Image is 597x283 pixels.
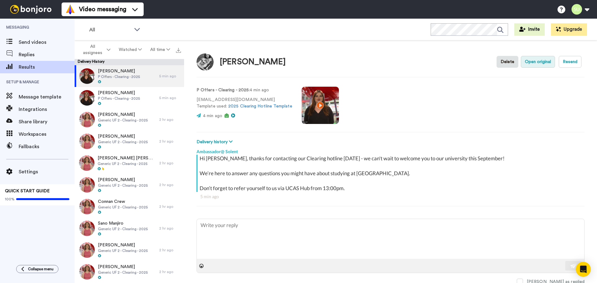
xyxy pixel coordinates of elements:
img: bj-logo-header-white.svg [7,5,54,14]
span: Generic UF 2 - Clearing - 2025 [98,248,148,253]
a: [PERSON_NAME]Generic UF 2 - Clearing - 20252 hr ago [75,174,184,196]
button: Watched [114,44,146,55]
strong: P Offers - Clearing - 2025 [197,88,249,92]
span: All assignees [80,43,105,56]
span: 100% [5,197,15,202]
span: [PERSON_NAME] [98,90,140,96]
span: Settings [19,168,75,176]
div: 5 min ago [159,74,181,79]
button: Open original [521,56,555,68]
span: QUICK START GUIDE [5,189,50,193]
span: 4 min ago [203,114,222,118]
button: All time [146,44,174,55]
span: [PERSON_NAME] [98,242,148,248]
span: Collapse menu [28,267,53,272]
span: Generic UF 2 - Clearing - 2025 [98,161,156,166]
span: [PERSON_NAME] [98,68,140,74]
img: 03d03898-ec7a-4208-90f0-6a7731f17ad8-thumb.jpg [79,112,95,127]
a: [PERSON_NAME]Generic UF 2 - Clearing - 20252 hr ago [75,239,184,261]
span: Workspaces [19,130,75,138]
button: All assignees [76,41,114,58]
div: Open Intercom Messenger [576,262,591,277]
div: 2 hr ago [159,226,181,231]
img: 03d03898-ec7a-4208-90f0-6a7731f17ad8-thumb.jpg [79,221,95,236]
div: 2 hr ago [159,269,181,274]
span: Generic UF 2 - Clearing - 2025 [98,139,148,144]
span: [PERSON_NAME] [98,133,148,139]
img: export.svg [176,48,181,53]
div: 2 hr ago [159,204,181,209]
div: Delivery History [75,59,184,65]
a: [PERSON_NAME]Generic UF 2 - Clearing - 20252 hr ago [75,109,184,130]
span: P Offers - Clearing - 2025 [98,96,140,101]
div: 2 hr ago [159,248,181,253]
div: 5 min ago [200,194,581,200]
span: All [89,26,131,34]
div: 2 hr ago [159,161,181,166]
a: [PERSON_NAME]Generic UF 2 - Clearing - 20252 hr ago [75,261,184,283]
img: Image of Millie-Mai Dewey [197,53,214,71]
a: [PERSON_NAME] [PERSON_NAME]Generic UF 2 - Clearing - 20252 hr ago [75,152,184,174]
button: Collapse menu [16,265,58,273]
span: Video messaging [79,5,126,14]
span: Share library [19,118,75,126]
div: [PERSON_NAME] [220,57,286,66]
img: 03d03898-ec7a-4208-90f0-6a7731f17ad8-thumb.jpg [79,177,95,193]
div: 2 hr ago [159,117,181,122]
img: send-white.svg [570,263,577,268]
img: 03d03898-ec7a-4208-90f0-6a7731f17ad8-thumb.jpg [79,155,95,171]
a: [PERSON_NAME]P Offers - Clearing - 20255 min ago [75,65,184,87]
img: 7b87b0c2-1bfe-4086-a241-c0a8a5591efe-thumb.jpg [79,68,95,84]
div: 2 hr ago [159,139,181,144]
div: Hi [PERSON_NAME], thanks for contacting our Clearing hotline [DATE] - we can't wait to welcome yo... [200,155,583,192]
a: Connan CrewGeneric UF 2 - Clearing - 20252 hr ago [75,196,184,217]
img: 7b87b0c2-1bfe-4086-a241-c0a8a5591efe-thumb.jpg [79,90,95,106]
span: [PERSON_NAME] [98,264,148,270]
span: Generic UF 2 - Clearing - 2025 [98,270,148,275]
button: Export all results that match these filters now. [174,45,183,54]
button: Upgrade [551,23,587,36]
span: Results [19,63,75,71]
span: [PERSON_NAME] [98,177,148,183]
button: Invite [514,23,545,36]
div: 2 hr ago [159,182,181,187]
a: 2025 Clearing Hotline Template [228,104,292,108]
p: : 4 min ago [197,87,292,94]
p: [EMAIL_ADDRESS][DOMAIN_NAME] Template used: [197,97,292,110]
span: P Offers - Clearing - 2025 [98,74,140,79]
a: [PERSON_NAME]Generic UF 2 - Clearing - 20252 hr ago [75,130,184,152]
button: Resend [559,56,581,68]
a: Sano ManjiroGeneric UF 2 - Clearing - 20252 hr ago [75,217,184,239]
img: vm-color.svg [65,4,75,14]
span: Generic UF 2 - Clearing - 2025 [98,205,148,210]
span: [PERSON_NAME] [98,112,148,118]
span: Message template [19,93,75,101]
span: Generic UF 2 - Clearing - 2025 [98,226,148,231]
img: 03d03898-ec7a-4208-90f0-6a7731f17ad8-thumb.jpg [79,242,95,258]
span: Fallbacks [19,143,75,150]
img: 03d03898-ec7a-4208-90f0-6a7731f17ad8-thumb.jpg [79,134,95,149]
span: Replies [19,51,75,58]
img: 03d03898-ec7a-4208-90f0-6a7731f17ad8-thumb.jpg [79,264,95,280]
span: Integrations [19,106,75,113]
span: [PERSON_NAME] [PERSON_NAME] [98,155,156,161]
a: [PERSON_NAME]P Offers - Clearing - 20255 min ago [75,87,184,109]
span: Generic UF 2 - Clearing - 2025 [98,118,148,123]
span: Generic UF 2 - Clearing - 2025 [98,183,148,188]
div: Ambassador@ Solent [197,145,585,155]
span: Connan Crew [98,199,148,205]
span: Sano Manjiro [98,220,148,226]
div: 5 min ago [159,95,181,100]
img: 03d03898-ec7a-4208-90f0-6a7731f17ad8-thumb.jpg [79,199,95,214]
button: Delivery history [197,139,234,145]
button: Delete [497,56,518,68]
span: Send videos [19,39,75,46]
